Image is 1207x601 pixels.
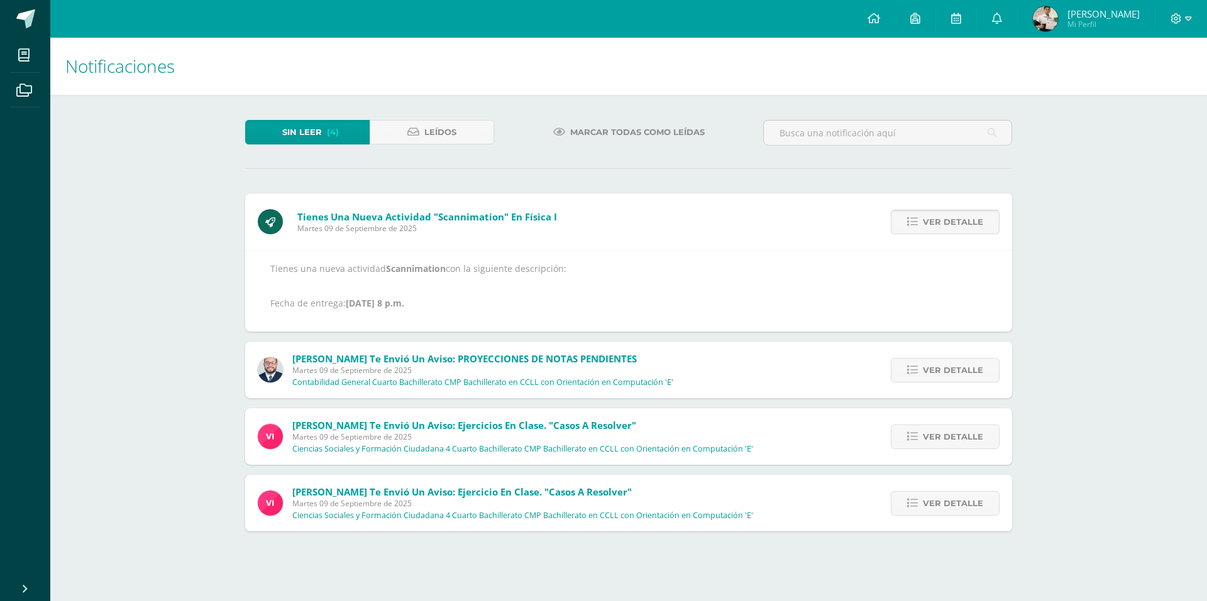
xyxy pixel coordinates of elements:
[270,263,987,309] p: Tienes una nueva actividad con la siguiente descripción: Fecha de entrega:
[292,365,673,376] span: Martes 09 de Septiembre de 2025
[292,485,632,498] span: [PERSON_NAME] te envió un aviso: Ejercicio en clase. "Casos a resolver"
[923,210,983,234] span: Ver detalle
[282,121,322,144] span: Sin leer
[570,121,705,144] span: Marcar todas como leídas
[1033,6,1058,31] img: e7ba52ea921276b305ed1a43d236616f.png
[923,425,983,448] span: Ver detalle
[258,357,283,382] img: eaa624bfc361f5d4e8a554d75d1a3cf6.png
[258,424,283,449] img: bd6d0aa147d20350c4821b7c643124fa.png
[292,498,753,509] span: Martes 09 de Septiembre de 2025
[245,120,370,144] a: Sin leer(4)
[537,120,720,144] a: Marcar todas como leídas
[292,352,637,365] span: [PERSON_NAME] te envió un aviso: PROYECCIONES DE NOTAS PENDIENTES
[327,121,339,144] span: (4)
[65,54,175,78] span: Notificaciones
[370,120,494,144] a: Leídos
[346,297,404,309] strong: [DATE] 8 p.m.
[297,210,557,223] span: Tienes una nueva actividad "Scannimation" En Física I
[424,121,456,144] span: Leídos
[292,377,673,387] p: Contabilidad General Cuarto Bachillerato CMP Bachillerato en CCLL con Orientación en Computación 'E'
[1067,8,1140,20] span: [PERSON_NAME]
[292,419,636,431] span: [PERSON_NAME] te envió un aviso: Ejercicios en Clase. "Casos a resolver"
[923,492,983,515] span: Ver detalle
[292,444,753,454] p: Ciencias Sociales y Formación Ciudadana 4 Cuarto Bachillerato CMP Bachillerato en CCLL con Orient...
[923,359,983,382] span: Ver detalle
[258,490,283,516] img: bd6d0aa147d20350c4821b7c643124fa.png
[386,263,446,274] strong: Scannimation
[297,223,557,234] span: Martes 09 de Septiembre de 2025
[764,121,1011,145] input: Busca una notificación aquí
[1067,19,1140,30] span: Mi Perfil
[292,431,753,442] span: Martes 09 de Septiembre de 2025
[292,511,753,521] p: Ciencias Sociales y Formación Ciudadana 4 Cuarto Bachillerato CMP Bachillerato en CCLL con Orient...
